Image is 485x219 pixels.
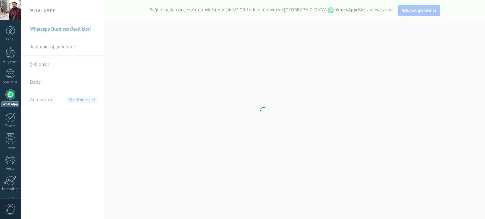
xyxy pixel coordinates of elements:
[1,187,20,191] div: İstatistikler
[1,60,20,64] div: Müşteriler
[1,167,20,171] div: Posta
[1,37,20,42] div: Panel
[1,124,20,128] div: Takvim
[1,80,20,84] div: Sohbetler
[1,101,19,107] div: WhatsApp
[1,146,20,150] div: Listeler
